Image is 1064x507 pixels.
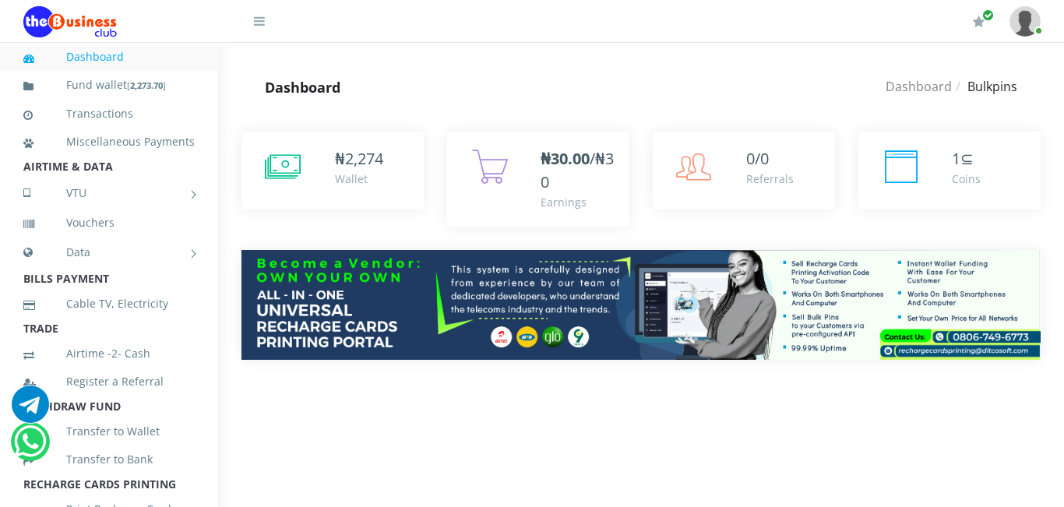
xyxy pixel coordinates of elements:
div: ₦ [335,147,383,171]
a: Dashboard [23,39,195,75]
strong: Dashboard [265,78,340,97]
a: ₦2,274 Wallet [241,132,424,209]
a: Airtime -2- Cash [23,336,195,371]
img: Logo [23,6,117,37]
a: Fund wallet[2,273.70] [23,67,195,104]
b: 2,273.70 [130,79,163,91]
span: 2,274 [345,148,383,169]
div: Coins [952,171,981,187]
span: Renew/Upgrade Subscription [982,9,994,21]
a: Chat for support [12,397,49,423]
div: Wallet [335,171,383,187]
a: Miscellaneous Payments [23,124,195,160]
a: 0/0 Referrals [653,132,835,209]
img: multitenant_rcp.png [241,250,1041,360]
small: [ ] [127,79,166,91]
span: /₦30 [541,148,614,192]
span: 1 [952,148,960,169]
div: Referrals [746,171,794,187]
a: Cable TV, Electricity [23,286,195,322]
a: Vouchers [23,205,195,241]
a: Dashboard [886,78,952,95]
a: Transfer to Bank [23,442,195,477]
span: 0/0 [746,148,769,169]
img: User [1009,6,1041,37]
div: ⊆ [952,147,981,171]
a: VTU [23,174,195,213]
a: Transactions [23,96,195,132]
a: Chat for support [14,435,46,460]
a: Data [23,233,195,272]
div: Earnings [541,194,614,210]
li: Bulkpins [952,77,1017,96]
a: Register a Referral [23,364,195,400]
b: ₦30.00 [541,148,590,169]
a: ₦30.00/₦30 Earnings [447,132,629,227]
i: Renew/Upgrade Subscription [973,16,985,28]
a: Transfer to Wallet [23,414,195,449]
